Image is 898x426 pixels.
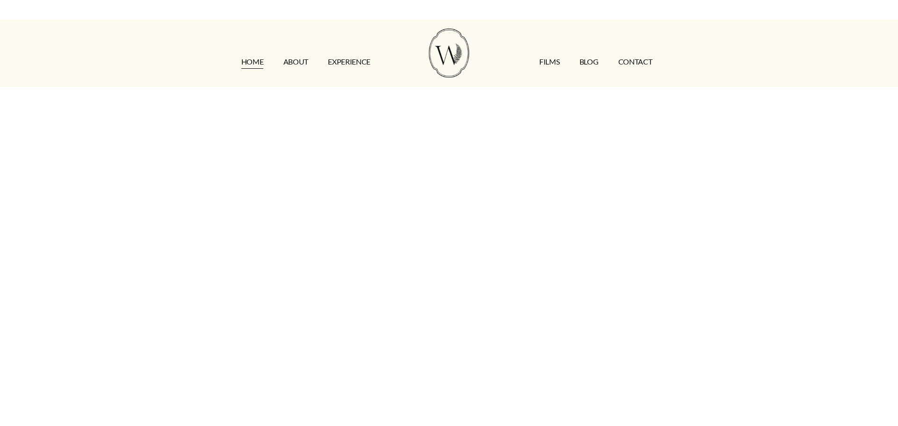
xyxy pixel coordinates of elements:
[429,29,469,78] img: Wild Fern Weddings
[539,54,559,69] a: FILMS
[241,54,264,69] a: HOME
[328,54,370,69] a: EXPERIENCE
[579,54,599,69] a: Blog
[618,54,652,69] a: CONTACT
[283,54,308,69] a: ABOUT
